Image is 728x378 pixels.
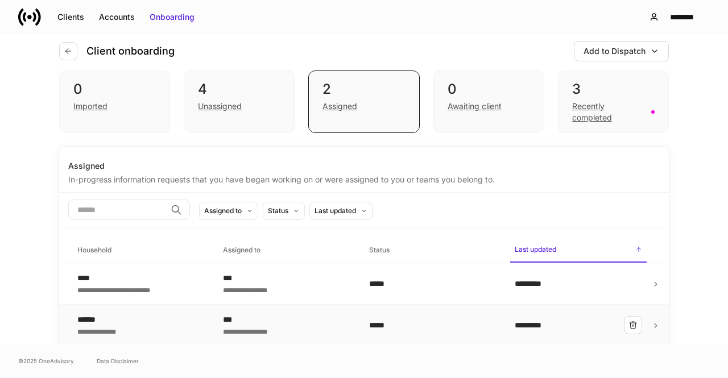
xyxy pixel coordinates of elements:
div: 2Assigned [308,70,419,133]
span: Household [73,239,209,262]
div: 4Unassigned [184,70,295,133]
h6: Last updated [515,244,556,255]
div: Assigned [68,160,660,172]
span: Last updated [510,238,647,263]
div: Awaiting client [448,101,502,112]
div: Accounts [99,11,135,23]
div: 0 [73,80,156,98]
button: Accounts [92,8,142,26]
div: 0Awaiting client [433,70,544,133]
div: Add to Dispatch [584,45,646,57]
div: Imported [73,101,107,112]
div: Unassigned [198,101,242,112]
button: Add to Dispatch [574,41,669,61]
div: 3Recently completed [558,70,669,133]
div: Onboarding [150,11,195,23]
span: Assigned to [218,239,355,262]
button: Assigned to [199,202,258,220]
div: 2 [322,80,405,98]
div: 3 [572,80,655,98]
div: In-progress information requests that you have began working on or were assigned to you or teams ... [68,172,660,185]
h6: Assigned to [223,244,260,255]
div: Status [268,205,288,216]
h4: Client onboarding [86,44,175,58]
div: 0Imported [59,70,170,133]
a: Data Disclaimer [97,356,139,365]
div: 0 [448,80,530,98]
button: Last updated [309,202,373,220]
div: Recently completed [572,101,644,123]
div: Assigned [322,101,357,112]
span: © 2025 OneAdvisory [18,356,74,365]
div: Clients [57,11,84,23]
span: Status [365,239,501,262]
div: Assigned to [204,205,242,216]
h6: Household [77,244,111,255]
div: 4 [198,80,280,98]
button: Status [263,202,305,220]
div: Last updated [315,205,356,216]
button: Clients [50,8,92,26]
button: Onboarding [142,8,202,26]
h6: Status [369,244,390,255]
